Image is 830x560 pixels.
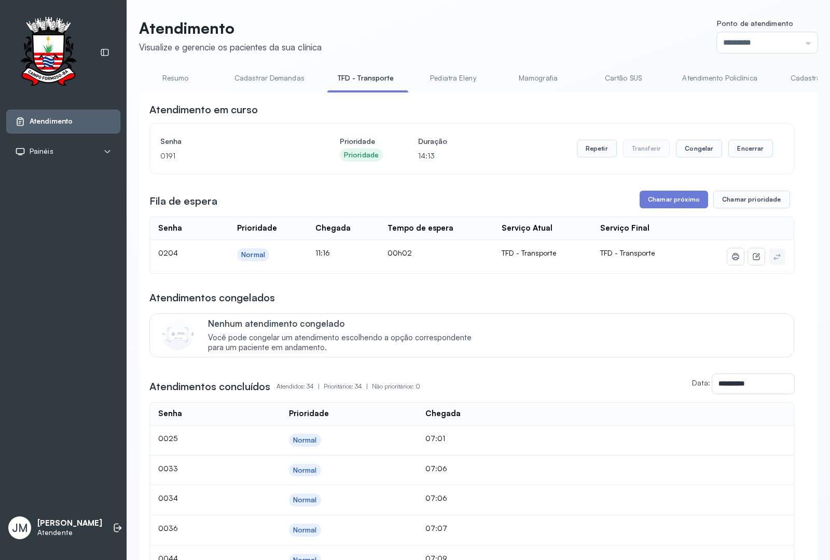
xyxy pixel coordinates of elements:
p: Atendente [37,528,102,537]
a: Mamografia [502,70,574,87]
h3: Atendimento em curso [149,102,258,117]
p: [PERSON_NAME] [37,518,102,528]
div: Senha [158,409,182,419]
div: Chegada [425,409,461,419]
img: Imagem de CalloutCard [162,319,193,350]
p: 14:13 [418,149,447,163]
span: 0033 [158,464,178,473]
a: TFD - Transporte [327,70,405,87]
a: Cadastrar Demandas [224,70,315,87]
p: 0191 [160,149,305,163]
div: TFD - Transporte [502,248,584,258]
span: | [366,382,368,390]
button: Repetir [577,140,617,157]
div: Normal [241,250,265,259]
span: TFD - Transporte [600,248,655,257]
a: Resumo [139,70,212,87]
span: | [318,382,320,390]
span: 0034 [158,494,178,502]
button: Congelar [676,140,722,157]
p: Atendimento [139,19,322,37]
div: Normal [293,496,317,504]
span: 0025 [158,434,177,443]
span: 07:06 [425,494,447,502]
p: Prioritários: 34 [324,379,372,394]
h3: Atendimentos concluídos [149,379,270,394]
span: Painéis [30,147,53,156]
div: Normal [293,466,317,475]
div: Chegada [315,223,351,233]
div: Prioridade [237,223,277,233]
span: 00h02 [388,248,412,257]
div: Tempo de espera [388,223,453,233]
h4: Prioridade [340,134,383,149]
span: 07:07 [425,524,447,532]
label: Data: [692,378,710,387]
p: Não prioritários: 0 [372,379,420,394]
button: Chamar próximo [640,191,708,208]
button: Chamar prioridade [713,191,790,208]
span: 11:16 [315,248,330,257]
img: Logotipo do estabelecimento [11,17,86,89]
div: Serviço Final [600,223,649,233]
h4: Duração [418,134,447,149]
h3: Atendimentos congelados [149,290,275,305]
span: Ponto de atendimento [717,19,793,28]
p: Nenhum atendimento congelado [208,318,482,329]
span: Atendimento [30,117,73,126]
div: Senha [158,223,182,233]
div: Visualize e gerencie os pacientes da sua clínica [139,42,322,52]
p: Atendidos: 34 [276,379,324,394]
span: 07:06 [425,464,447,473]
span: 07:01 [425,434,445,443]
div: Normal [293,436,317,445]
a: Atendimento Policlínica [672,70,767,87]
h4: Senha [160,134,305,149]
a: Atendimento [15,116,112,127]
div: Prioridade [289,409,329,419]
h3: Fila de espera [149,194,217,208]
button: Encerrar [728,140,772,157]
div: Serviço Atual [502,223,552,233]
div: Normal [293,526,317,535]
div: Prioridade [344,151,379,159]
span: 0036 [158,524,178,532]
span: Você pode congelar um atendimento escolhendo a opção correspondente para um paciente em andamento. [208,333,482,353]
button: Transferir [623,140,670,157]
span: 0204 [158,248,178,257]
a: Pediatra Eleny [417,70,489,87]
a: Cartão SUS [587,70,659,87]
